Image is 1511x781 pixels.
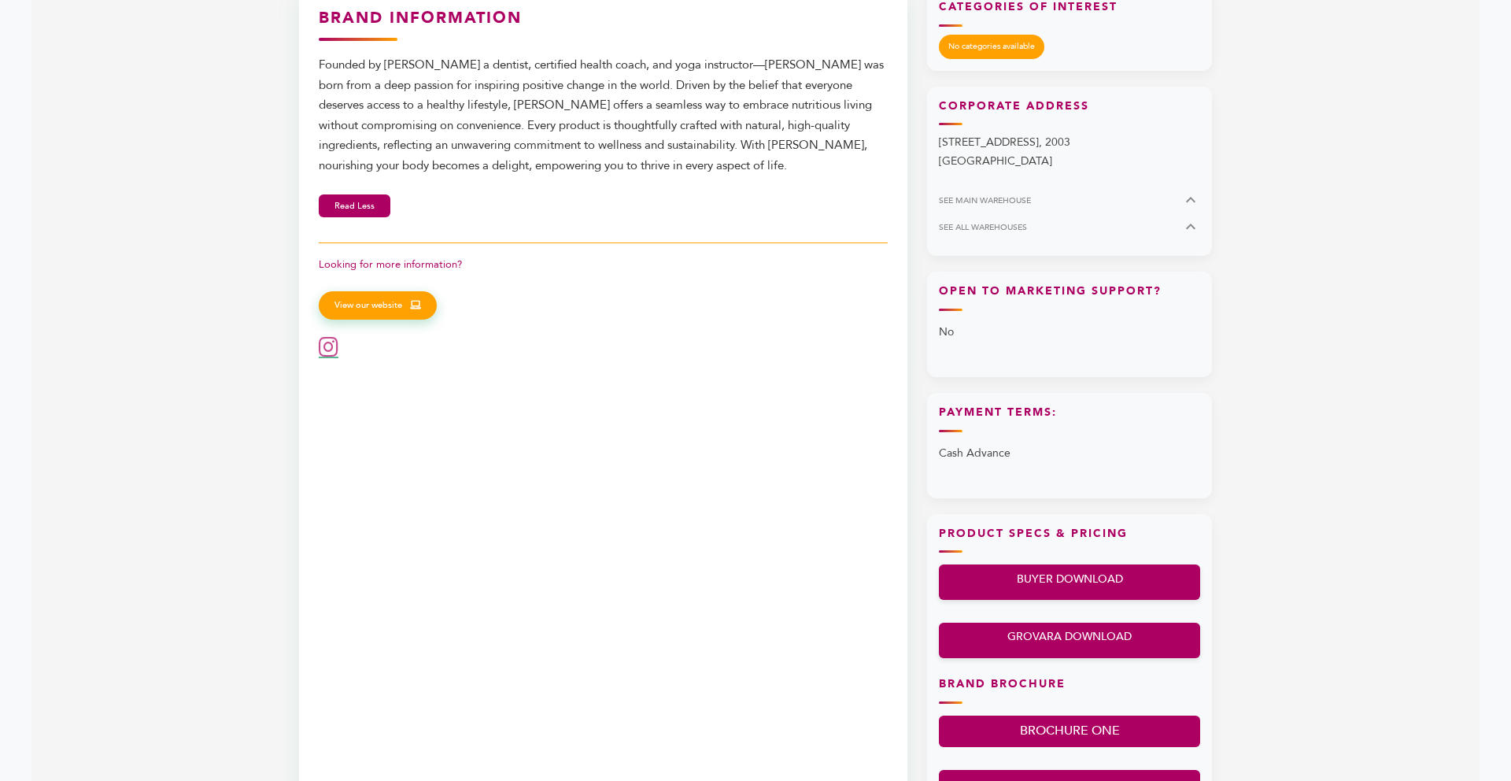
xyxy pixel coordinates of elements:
[939,133,1200,171] p: [STREET_ADDRESS], 2003 [GEOGRAPHIC_DATA]
[939,217,1200,236] button: SEE ALL WAREHOUSES
[319,55,888,176] div: Founded by [PERSON_NAME] a dentist, certified health coach, and yoga instructor—[PERSON_NAME] was...
[939,440,1200,467] p: Cash Advance
[939,564,1200,600] a: BUYER DOWNLOAD
[319,255,888,274] p: Looking for more information?
[319,194,390,217] button: Read Less
[939,221,1027,233] span: SEE ALL WAREHOUSES
[319,7,888,41] h3: Brand Information
[939,526,1200,553] h3: Product Specs & Pricing
[939,35,1044,59] span: No categories available
[334,298,402,313] span: View our website
[939,405,1200,432] h3: Payment Terms:
[939,98,1200,126] h3: Corporate Address
[939,623,1200,658] a: GROVARA DOWNLOAD
[939,283,1200,311] h3: Open to Marketing Support?
[939,319,1200,346] p: No
[939,194,1031,206] span: SEE MAIN WAREHOUSE
[939,191,1200,209] button: SEE MAIN WAREHOUSE
[319,291,437,320] a: View our website
[939,716,1200,748] a: BROCHURE ONE
[939,676,1200,704] h3: Brand Brochure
